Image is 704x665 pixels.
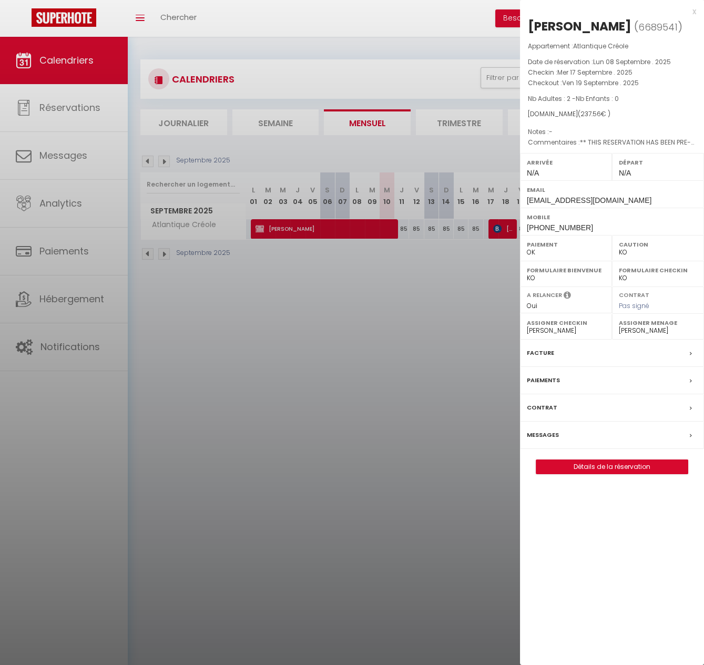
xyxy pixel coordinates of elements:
[527,185,697,195] label: Email
[619,239,697,250] label: Caution
[8,4,40,36] button: Ouvrir le widget de chat LiveChat
[619,169,631,177] span: N/A
[527,375,560,386] label: Paiements
[528,109,696,119] div: [DOMAIN_NAME]
[593,57,671,66] span: Lun 08 Septembre . 2025
[527,196,651,204] span: [EMAIL_ADDRESS][DOMAIN_NAME]
[536,460,688,474] a: Détails de la réservation
[527,429,559,441] label: Messages
[557,68,632,77] span: Mer 17 Septembre . 2025
[527,291,562,300] label: A relancer
[528,137,696,148] p: Commentaires :
[528,127,696,137] p: Notes :
[528,57,696,67] p: Date de réservation :
[527,318,605,328] label: Assigner Checkin
[527,169,539,177] span: N/A
[638,21,678,34] span: 6689541
[527,239,605,250] label: Paiement
[564,291,571,302] i: Sélectionner OUI si vous souhaiter envoyer les séquences de messages post-checkout
[619,265,697,275] label: Formulaire Checkin
[520,5,696,18] div: x
[634,19,682,34] span: ( )
[527,402,557,413] label: Contrat
[528,18,631,35] div: [PERSON_NAME]
[527,265,605,275] label: Formulaire Bienvenue
[536,459,688,474] button: Détails de la réservation
[527,157,605,168] label: Arrivée
[573,42,628,50] span: Atlantique Créole
[619,318,697,328] label: Assigner Menage
[549,127,553,136] span: -
[527,212,697,222] label: Mobile
[528,67,696,78] p: Checkin :
[578,109,610,118] span: ( € )
[528,94,619,103] span: Nb Adultes : 2 -
[528,41,696,52] p: Appartement :
[619,291,649,298] label: Contrat
[562,78,639,87] span: Ven 19 Septembre . 2025
[619,301,649,310] span: Pas signé
[528,78,696,88] p: Checkout :
[527,223,593,232] span: [PHONE_NUMBER]
[580,109,601,118] span: 237.56
[576,94,619,103] span: Nb Enfants : 0
[619,157,697,168] label: Départ
[527,347,554,359] label: Facture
